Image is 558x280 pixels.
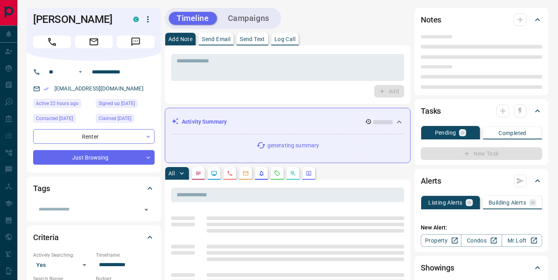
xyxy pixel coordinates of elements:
[96,252,155,259] p: Timeframe:
[306,170,312,177] svg: Agent Actions
[33,228,155,247] div: Criteria
[267,141,319,150] p: generating summary
[435,130,456,135] p: Pending
[421,171,542,190] div: Alerts
[274,170,280,177] svg: Requests
[169,12,217,25] button: Timeline
[117,36,155,48] span: Message
[195,170,202,177] svg: Notes
[33,129,155,144] div: Renter
[428,200,463,205] p: Listing Alerts
[141,204,152,215] button: Open
[172,115,404,129] div: Activity Summary
[421,105,441,117] h2: Tasks
[421,101,542,120] div: Tasks
[33,99,92,110] div: Sun Aug 17 2025
[33,13,121,26] h1: [PERSON_NAME]
[54,85,144,92] a: [EMAIL_ADDRESS][DOMAIN_NAME]
[421,258,542,277] div: Showings
[421,234,461,247] a: Property
[33,150,155,165] div: Just Browsing
[43,86,49,92] svg: Email Verified
[36,115,73,122] span: Contacted [DATE]
[182,118,227,126] p: Activity Summary
[258,170,265,177] svg: Listing Alerts
[498,130,526,136] p: Completed
[421,261,454,274] h2: Showings
[220,12,277,25] button: Campaigns
[202,36,230,42] p: Send Email
[99,115,131,122] span: Claimed [DATE]
[274,36,295,42] p: Log Call
[489,200,526,205] p: Building Alerts
[75,36,113,48] span: Email
[502,234,542,247] a: Mr.Loft
[36,100,78,107] span: Active 22 hours ago
[99,100,135,107] span: Signed up [DATE]
[421,10,542,29] div: Notes
[96,99,155,110] div: Wed Jan 19 2022
[33,231,59,244] h2: Criteria
[421,224,542,232] p: New Alert:
[211,170,217,177] svg: Lead Browsing Activity
[76,67,85,77] button: Open
[33,36,71,48] span: Call
[243,170,249,177] svg: Emails
[133,17,139,22] div: condos.ca
[33,252,92,259] p: Actively Searching:
[33,259,92,271] div: Yes
[227,170,233,177] svg: Calls
[96,114,155,125] div: Wed Nov 23 2022
[33,182,50,195] h2: Tags
[461,234,502,247] a: Condos
[168,36,192,42] p: Add Note
[421,13,441,26] h2: Notes
[240,36,265,42] p: Send Text
[421,175,441,187] h2: Alerts
[33,179,155,198] div: Tags
[33,114,92,125] div: Thu Aug 22 2024
[290,170,296,177] svg: Opportunities
[168,171,175,176] p: All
